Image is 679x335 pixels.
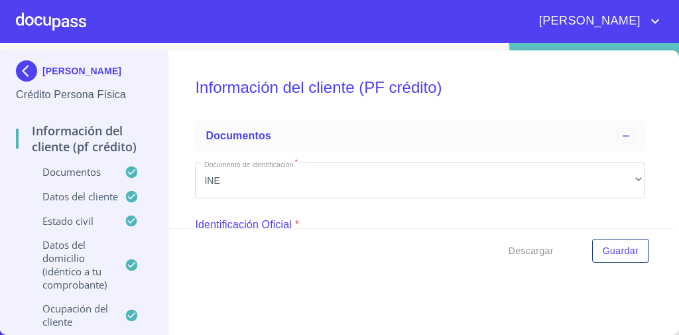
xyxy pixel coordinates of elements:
p: Crédito Persona Física [16,87,152,103]
h5: Información del cliente (PF crédito) [195,60,645,115]
p: [PERSON_NAME] [42,66,121,76]
p: Estado Civil [16,214,125,228]
span: Documentos [206,130,271,141]
p: Documentos [16,165,125,178]
button: account of current user [529,11,663,32]
span: Descargar [509,243,554,259]
span: Guardar [603,243,639,259]
p: Ocupación del Cliente [16,302,125,328]
p: Información del cliente (PF crédito) [16,123,152,155]
div: INE [195,163,645,198]
button: Descargar [503,239,559,263]
div: Documentos [195,120,645,152]
div: [PERSON_NAME] [16,60,152,87]
span: [PERSON_NAME] [529,11,647,32]
img: Docupass spot blue [16,60,42,82]
p: Datos del cliente [16,190,125,203]
p: Identificación Oficial [195,217,292,233]
p: Datos del domicilio (idéntico a tu comprobante) [16,238,125,291]
button: Guardar [592,239,649,263]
